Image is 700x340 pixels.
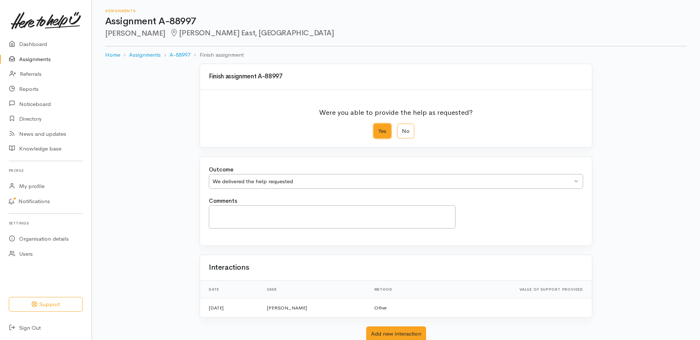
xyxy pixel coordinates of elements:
[209,73,583,80] h3: Finish assignment A-88997
[261,281,368,298] th: User
[170,28,334,38] span: [PERSON_NAME] East, [GEOGRAPHIC_DATA]
[209,197,237,205] label: Comments
[430,281,592,298] th: Value of support provided
[9,297,83,312] button: Support
[368,298,430,317] td: Other
[9,218,83,228] h6: Settings
[209,263,249,272] h2: Interactions
[397,124,414,139] label: No
[9,166,83,176] h6: Profile
[200,281,261,298] th: Date
[368,281,430,298] th: Method
[200,298,261,317] td: [DATE]
[261,298,368,317] td: [PERSON_NAME]
[213,177,572,186] div: We delivered the help requested
[190,51,243,59] li: Finish assignment
[105,9,687,13] h6: Assignments
[105,51,120,59] a: Home
[169,51,190,59] a: A-88997
[319,103,473,118] p: Were you able to provide the help as requested?
[209,166,233,174] label: Outcome
[129,51,161,59] a: Assignments
[374,124,391,139] label: Yes
[105,29,687,38] h2: [PERSON_NAME]
[105,16,687,27] h1: Assignment A-88997
[105,46,687,64] nav: breadcrumb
